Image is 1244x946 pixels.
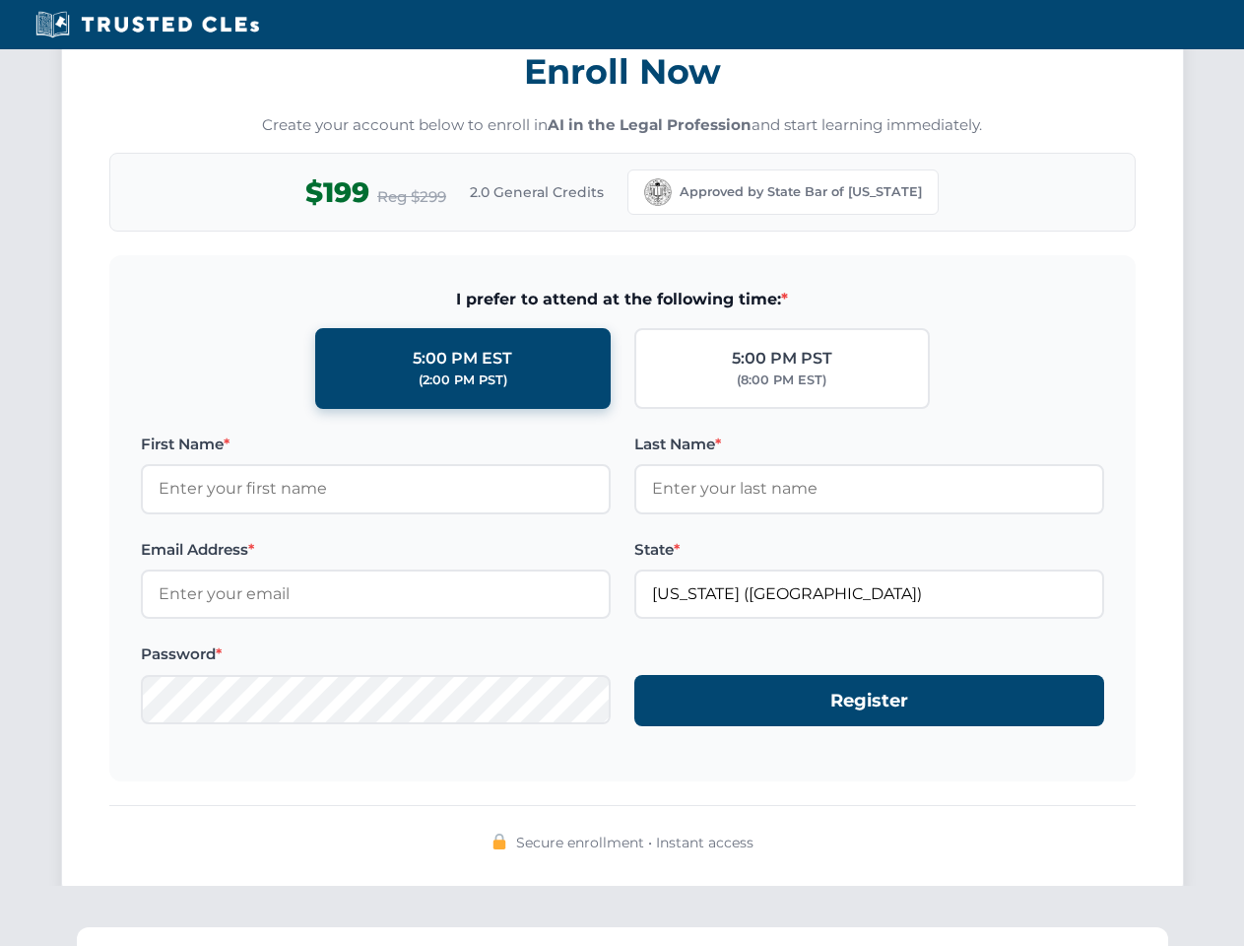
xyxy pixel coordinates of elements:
[141,287,1104,312] span: I prefer to attend at the following time:
[634,570,1104,619] input: California (CA)
[141,433,611,456] label: First Name
[470,181,604,203] span: 2.0 General Credits
[516,832,753,853] span: Secure enrollment • Instant access
[377,185,446,209] span: Reg $299
[732,346,832,372] div: 5:00 PM PST
[141,464,611,513] input: Enter your first name
[634,464,1104,513] input: Enter your last name
[305,170,369,215] span: $199
[419,371,507,390] div: (2:00 PM PST)
[30,10,265,39] img: Trusted CLEs
[491,834,507,849] img: 🔒
[109,40,1136,102] h3: Enroll Now
[737,371,826,390] div: (8:00 PM EST)
[680,182,922,202] span: Approved by State Bar of [US_STATE]
[109,114,1136,137] p: Create your account below to enroll in and start learning immediately.
[413,346,512,372] div: 5:00 PM EST
[634,433,1104,456] label: Last Name
[644,178,672,206] img: California Bar
[634,675,1104,727] button: Register
[548,115,752,134] strong: AI in the Legal Profession
[141,570,611,619] input: Enter your email
[141,538,611,562] label: Email Address
[141,642,611,666] label: Password
[634,538,1104,562] label: State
